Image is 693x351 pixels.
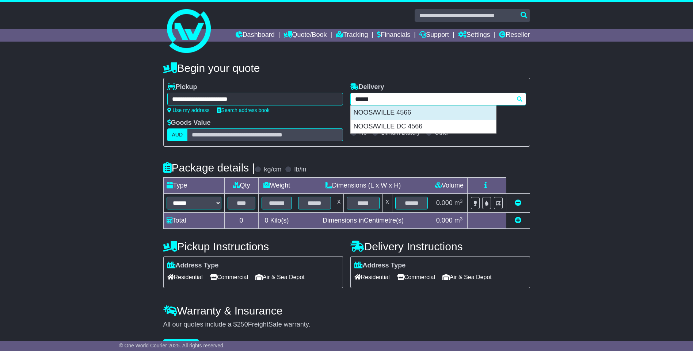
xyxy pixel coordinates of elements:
[163,162,255,174] h4: Package details |
[397,271,435,283] span: Commercial
[350,83,384,91] label: Delivery
[163,305,530,317] h4: Warranty & Insurance
[515,199,521,207] a: Remove this item
[283,29,327,42] a: Quote/Book
[258,213,295,229] td: Kilo(s)
[350,93,526,105] typeahead: Please provide city
[377,29,410,42] a: Financials
[294,166,306,174] label: lb/in
[442,271,492,283] span: Air & Sea Depot
[499,29,530,42] a: Reseller
[264,166,281,174] label: kg/cm
[336,29,368,42] a: Tracking
[163,62,530,74] h4: Begin your quote
[431,178,468,194] td: Volume
[167,83,197,91] label: Pickup
[224,178,258,194] td: Qty
[236,29,275,42] a: Dashboard
[460,216,463,221] sup: 3
[436,217,453,224] span: 0.000
[167,119,211,127] label: Goods Value
[460,198,463,204] sup: 3
[436,199,453,207] span: 0.000
[295,178,431,194] td: Dimensions (L x W x H)
[224,213,258,229] td: 0
[382,194,392,213] td: x
[210,271,248,283] span: Commercial
[351,120,496,134] div: NOOSAVILLE DC 4566
[454,199,463,207] span: m
[167,107,210,113] a: Use my address
[163,240,343,252] h4: Pickup Instructions
[354,271,390,283] span: Residential
[515,217,521,224] a: Add new item
[163,213,224,229] td: Total
[334,194,344,213] td: x
[217,107,270,113] a: Search address book
[295,213,431,229] td: Dimensions in Centimetre(s)
[167,271,203,283] span: Residential
[163,178,224,194] td: Type
[237,321,248,328] span: 250
[458,29,490,42] a: Settings
[258,178,295,194] td: Weight
[354,262,406,270] label: Address Type
[163,321,530,329] div: All our quotes include a $ FreightSafe warranty.
[419,29,449,42] a: Support
[351,106,496,120] div: NOOSAVILLE 4566
[167,128,188,141] label: AUD
[454,217,463,224] span: m
[264,217,268,224] span: 0
[255,271,305,283] span: Air & Sea Depot
[350,240,530,252] h4: Delivery Instructions
[119,343,225,348] span: © One World Courier 2025. All rights reserved.
[167,262,219,270] label: Address Type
